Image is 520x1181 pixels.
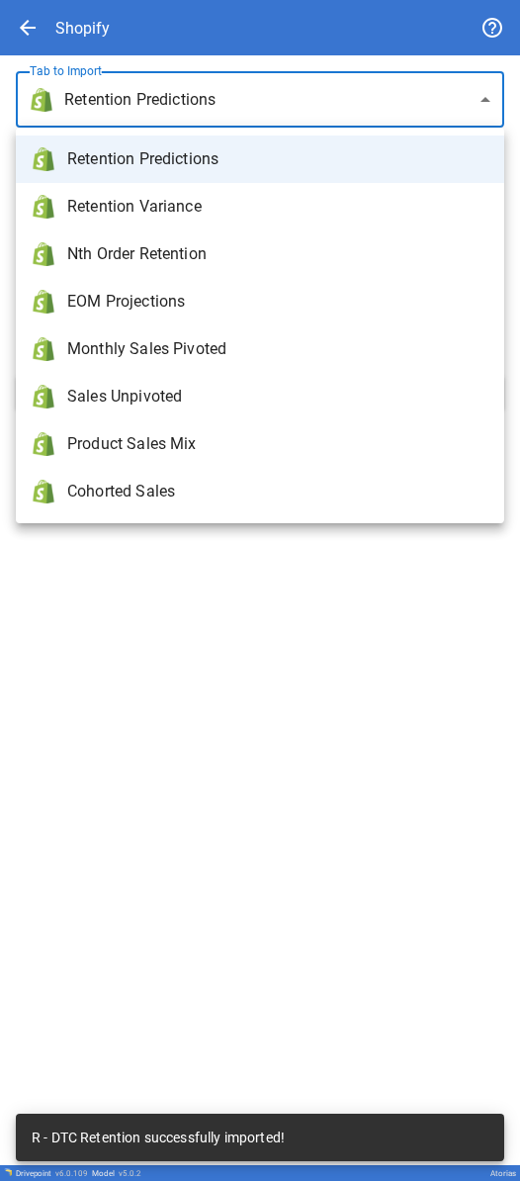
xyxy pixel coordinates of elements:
img: brand icon not found [32,242,55,266]
img: brand icon not found [32,480,55,503]
img: brand icon not found [32,147,55,171]
div: R - DTC Retention successfully imported! [32,1120,285,1155]
img: brand icon not found [32,385,55,409]
span: Retention Predictions [67,147,488,171]
span: EOM Projections [67,290,488,314]
img: brand icon not found [32,432,55,456]
span: Sales Unpivoted [67,385,488,409]
span: Cohorted Sales [67,480,488,503]
span: Product Sales Mix [67,432,488,456]
span: Retention Variance [67,195,488,219]
img: brand icon not found [32,195,55,219]
img: brand icon not found [32,290,55,314]
span: Monthly Sales Pivoted [67,337,488,361]
img: brand icon not found [32,337,55,361]
span: Nth Order Retention [67,242,488,266]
